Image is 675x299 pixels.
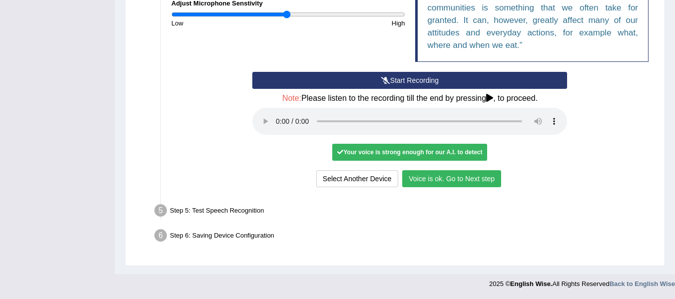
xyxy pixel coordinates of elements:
[252,72,567,89] button: Start Recording
[166,18,288,28] div: Low
[510,280,552,288] strong: English Wise.
[150,201,660,223] div: Step 5: Test Speech Recognition
[252,94,567,103] h4: Please listen to the recording till the end by pressing , to proceed.
[489,274,675,289] div: 2025 © All Rights Reserved
[332,144,487,161] div: Your voice is strong enough for our A.I. to detect
[288,18,410,28] div: High
[282,94,301,102] span: Note:
[610,280,675,288] a: Back to English Wise
[316,170,398,187] button: Select Another Device
[402,170,501,187] button: Voice is ok. Go to Next step
[150,226,660,248] div: Step 6: Saving Device Configuration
